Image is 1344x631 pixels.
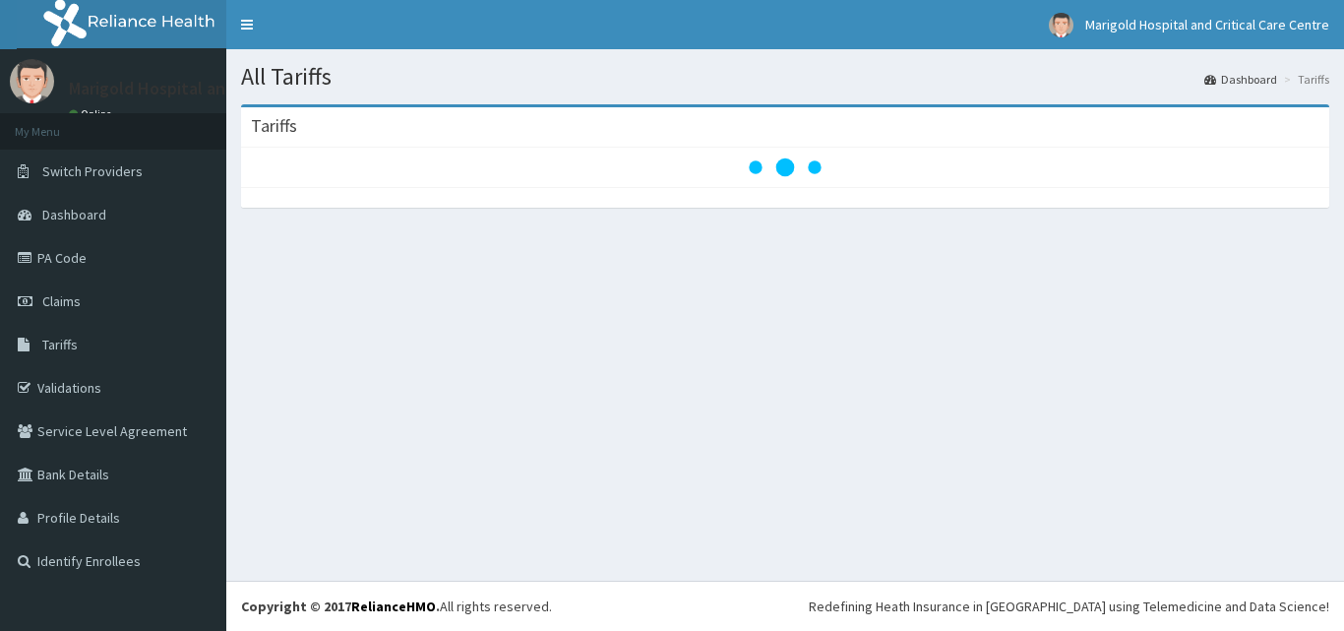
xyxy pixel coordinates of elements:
[1279,71,1329,88] li: Tariffs
[226,581,1344,631] footer: All rights reserved.
[809,597,1329,616] div: Redefining Heath Insurance in [GEOGRAPHIC_DATA] using Telemedicine and Data Science!
[251,117,297,135] h3: Tariffs
[1204,71,1277,88] a: Dashboard
[241,598,440,615] strong: Copyright © 2017 .
[351,598,436,615] a: RelianceHMO
[1049,13,1073,37] img: User Image
[42,162,143,180] span: Switch Providers
[69,80,389,97] p: Marigold Hospital and Critical Care Centre
[42,292,81,310] span: Claims
[746,128,825,207] svg: audio-loading
[241,64,1329,90] h1: All Tariffs
[10,59,54,103] img: User Image
[42,336,78,353] span: Tariffs
[69,107,116,121] a: Online
[1085,16,1329,33] span: Marigold Hospital and Critical Care Centre
[42,206,106,223] span: Dashboard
